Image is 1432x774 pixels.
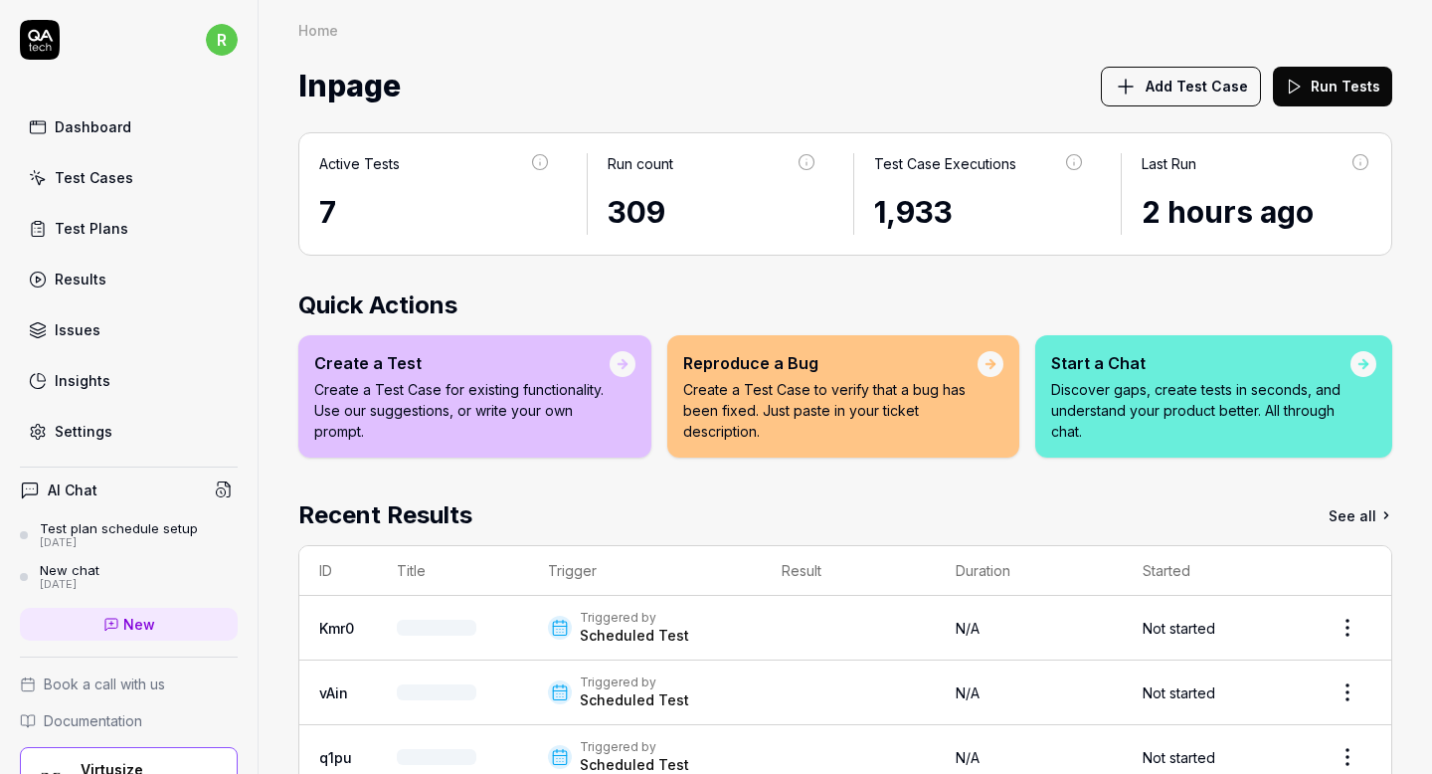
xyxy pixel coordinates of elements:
div: Triggered by [580,739,689,755]
div: Insights [55,370,110,391]
a: Test plan schedule setup[DATE] [20,520,238,550]
span: N/A [956,749,980,766]
div: Run count [608,153,673,174]
th: Started [1123,546,1304,596]
span: r [206,24,238,56]
a: q1pu [319,749,352,766]
time: 2 hours ago [1142,194,1314,230]
a: Insights [20,361,238,400]
h2: Recent Results [298,497,472,533]
div: Results [55,269,106,290]
div: Home [298,20,338,40]
button: r [206,20,238,60]
p: Discover gaps, create tests in seconds, and understand your product better. All through chat. [1051,379,1350,442]
a: See all [1329,497,1392,533]
span: Add Test Case [1146,76,1248,97]
div: Settings [55,421,112,442]
div: Test Cases [55,167,133,188]
div: Last Run [1142,153,1196,174]
a: Documentation [20,710,238,731]
button: Add Test Case [1101,67,1261,106]
div: Scheduled Test [580,626,689,646]
p: Create a Test Case to verify that a bug has been fixed. Just paste in your ticket description. [683,379,978,442]
h2: Quick Actions [298,288,1392,323]
div: Reproduce a Bug [683,351,978,375]
div: Test Case Executions [874,153,1016,174]
div: Test plan schedule setup [40,520,198,536]
span: New [123,614,155,635]
a: vAin [319,684,348,701]
a: Test Plans [20,209,238,248]
div: 7 [319,190,551,235]
a: Test Cases [20,158,238,197]
span: Inpage [298,60,401,112]
td: Not started [1123,661,1304,725]
a: Issues [20,310,238,349]
span: N/A [956,620,980,637]
a: Dashboard [20,107,238,146]
div: Scheduled Test [580,690,689,710]
div: Dashboard [55,116,131,137]
th: Title [377,546,528,596]
div: Triggered by [580,610,689,626]
div: [DATE] [40,578,99,592]
div: [DATE] [40,536,198,550]
a: Results [20,260,238,298]
div: Create a Test [314,351,610,375]
a: New chat[DATE] [20,562,238,592]
th: Result [762,546,936,596]
th: Duration [936,546,1123,596]
td: Not started [1123,596,1304,661]
div: New chat [40,562,99,578]
a: Kmr0 [319,620,354,637]
div: Issues [55,319,100,340]
a: Book a call with us [20,674,238,694]
div: Active Tests [319,153,400,174]
div: Start a Chat [1051,351,1350,375]
p: Create a Test Case for existing functionality. Use our suggestions, or write your own prompt. [314,379,610,442]
a: Settings [20,412,238,451]
div: 309 [608,190,818,235]
a: New [20,608,238,641]
span: Documentation [44,710,142,731]
div: Test Plans [55,218,128,239]
div: 1,933 [874,190,1085,235]
h4: AI Chat [48,480,97,500]
th: ID [299,546,377,596]
th: Trigger [528,546,761,596]
span: Book a call with us [44,674,165,694]
div: Triggered by [580,675,689,690]
button: Run Tests [1273,67,1392,106]
span: N/A [956,684,980,701]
